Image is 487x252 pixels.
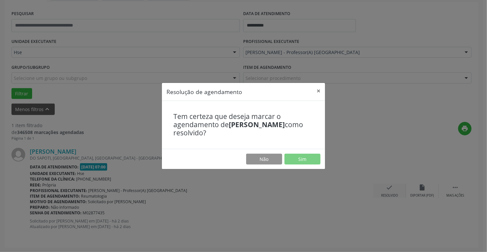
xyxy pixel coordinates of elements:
[284,154,321,165] button: Sim
[229,120,285,129] b: [PERSON_NAME]
[166,87,242,96] h5: Resolução de agendamento
[246,154,282,165] button: Não
[173,112,314,137] h4: Tem certeza que deseja marcar o agendamento de como resolvido?
[312,83,325,99] button: Close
